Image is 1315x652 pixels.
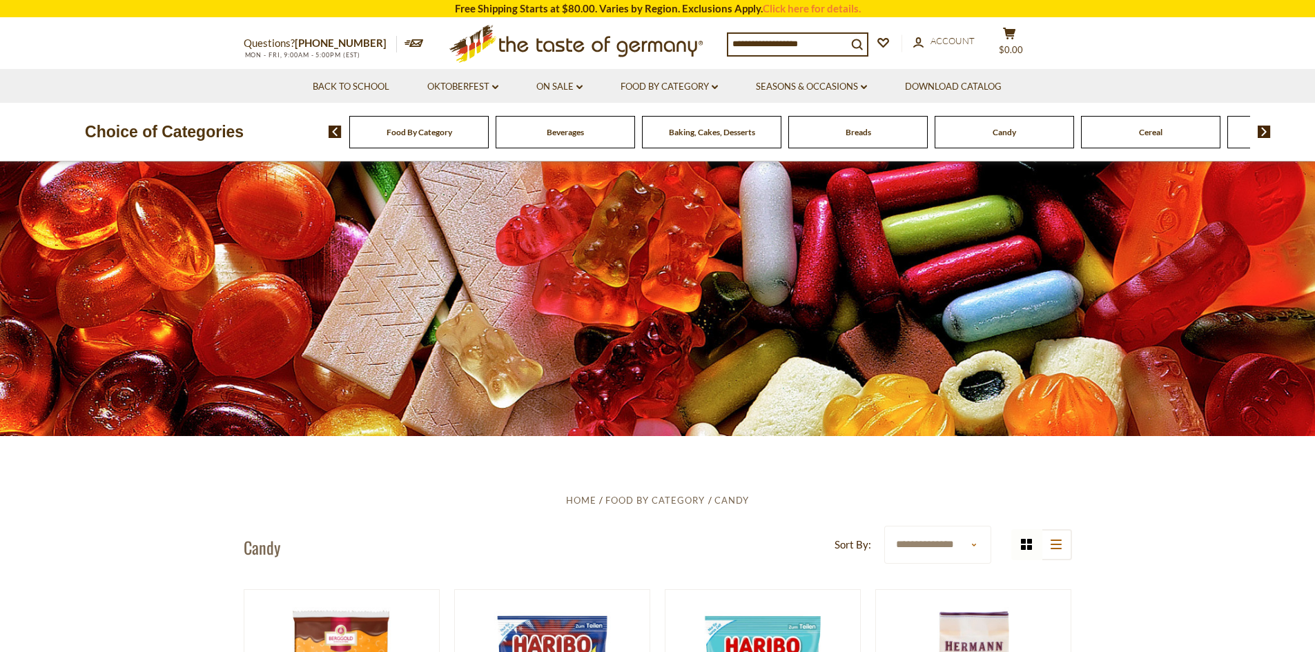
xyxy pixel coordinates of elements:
[536,79,583,95] a: On Sale
[714,495,749,506] a: Candy
[913,34,975,49] a: Account
[763,2,861,14] a: Click here for details.
[244,51,361,59] span: MON - FRI, 9:00AM - 5:00PM (EST)
[621,79,718,95] a: Food By Category
[605,495,705,506] a: Food By Category
[244,34,397,52] p: Questions?
[993,127,1016,137] a: Candy
[846,127,871,137] a: Breads
[1258,126,1271,138] img: next arrow
[835,536,871,553] label: Sort By:
[905,79,1002,95] a: Download Catalog
[989,27,1031,61] button: $0.00
[1139,127,1162,137] a: Cereal
[387,127,452,137] a: Food By Category
[756,79,867,95] a: Seasons & Occasions
[547,127,584,137] a: Beverages
[427,79,498,95] a: Oktoberfest
[329,126,342,138] img: previous arrow
[244,537,280,557] h1: Candy
[313,79,389,95] a: Back to School
[669,127,755,137] a: Baking, Cakes, Desserts
[931,35,975,46] span: Account
[999,44,1023,55] span: $0.00
[295,37,387,49] a: [PHONE_NUMBER]
[566,495,596,506] a: Home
